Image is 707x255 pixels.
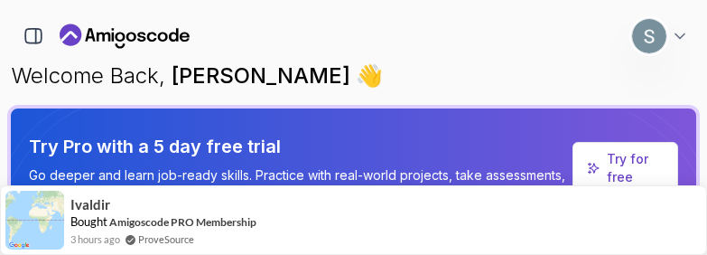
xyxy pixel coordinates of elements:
a: ProveSource [138,231,194,247]
span: [PERSON_NAME] [172,62,356,89]
img: provesource social proof notification image [5,191,64,250]
a: Landing page [60,22,190,51]
span: 3 hours ago [70,231,120,247]
a: Try for free [572,142,678,194]
span: 👋 [355,61,384,91]
span: Ivaldir [70,197,110,212]
p: Go deeper and learn job-ready skills. Practice with real-world projects, take assessments, and ea... [29,166,565,203]
iframe: chat widget [595,142,707,228]
p: Try Pro with a 5 day free trial [29,134,565,159]
p: Welcome Back, [11,61,696,90]
img: user profile image [632,19,666,53]
span: Bought [70,214,107,229]
a: Amigoscode PRO Membership [109,215,256,229]
button: user profile image [631,18,689,54]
